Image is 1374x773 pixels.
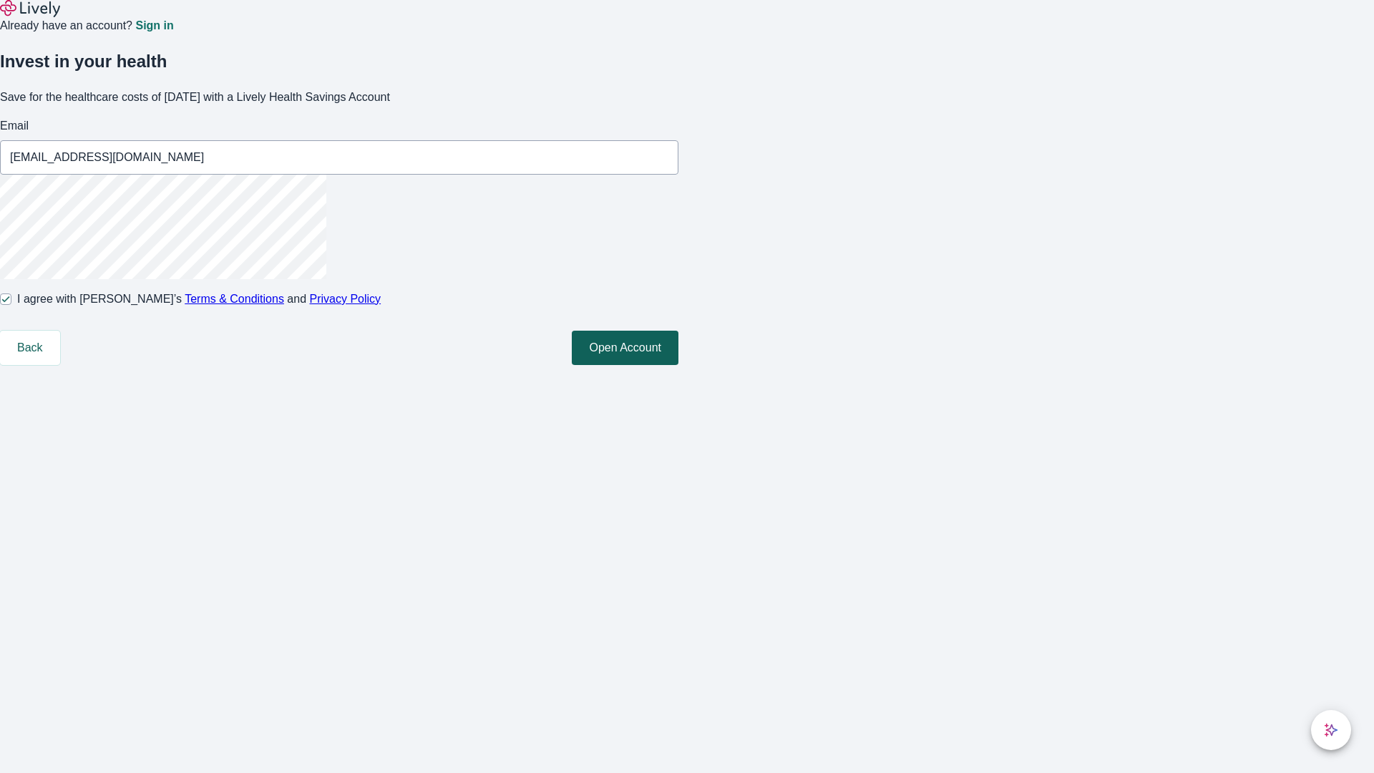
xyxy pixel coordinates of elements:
svg: Lively AI Assistant [1324,723,1338,737]
a: Sign in [135,20,173,31]
a: Privacy Policy [310,293,381,305]
a: Terms & Conditions [185,293,284,305]
span: I agree with [PERSON_NAME]’s and [17,291,381,308]
button: Open Account [572,331,678,365]
button: chat [1311,710,1351,750]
